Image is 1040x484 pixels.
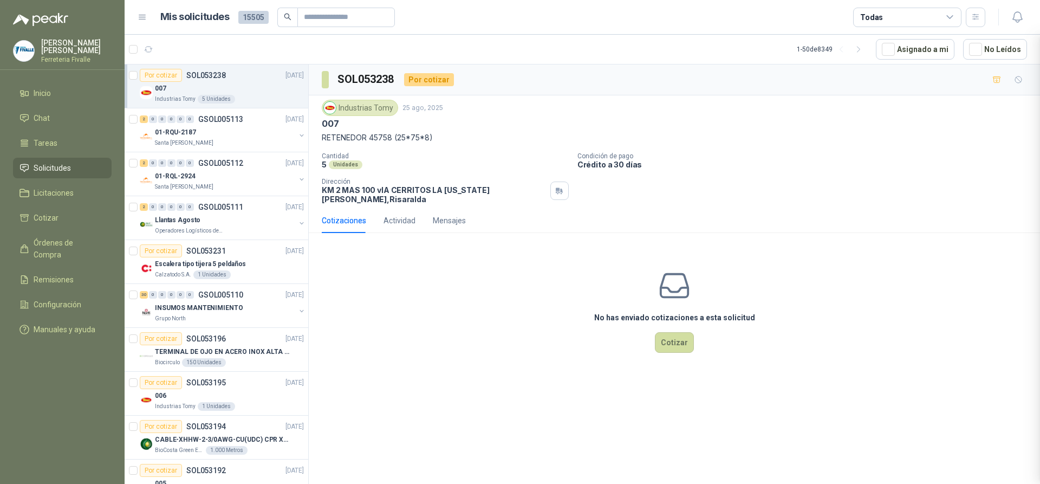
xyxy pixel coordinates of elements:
[34,299,81,311] span: Configuración
[13,13,68,26] img: Logo peakr
[13,108,112,128] a: Chat
[41,56,112,63] p: Ferreteria Fivalle
[13,319,112,340] a: Manuales y ayuda
[860,11,883,23] div: Todas
[13,294,112,315] a: Configuración
[34,112,50,124] span: Chat
[14,41,34,61] img: Company Logo
[284,13,291,21] span: search
[34,87,51,99] span: Inicio
[34,324,95,335] span: Manuales y ayuda
[238,11,269,24] span: 15505
[34,137,57,149] span: Tareas
[13,183,112,203] a: Licitaciones
[34,162,71,174] span: Solicitudes
[13,83,112,104] a: Inicio
[41,39,112,54] p: [PERSON_NAME] [PERSON_NAME]
[160,9,230,25] h1: Mis solicitudes
[13,269,112,290] a: Remisiones
[13,133,112,153] a: Tareas
[13,158,112,178] a: Solicitudes
[13,233,112,265] a: Órdenes de Compra
[34,237,101,261] span: Órdenes de Compra
[34,212,58,224] span: Cotizar
[34,274,74,286] span: Remisiones
[13,208,112,228] a: Cotizar
[34,187,74,199] span: Licitaciones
